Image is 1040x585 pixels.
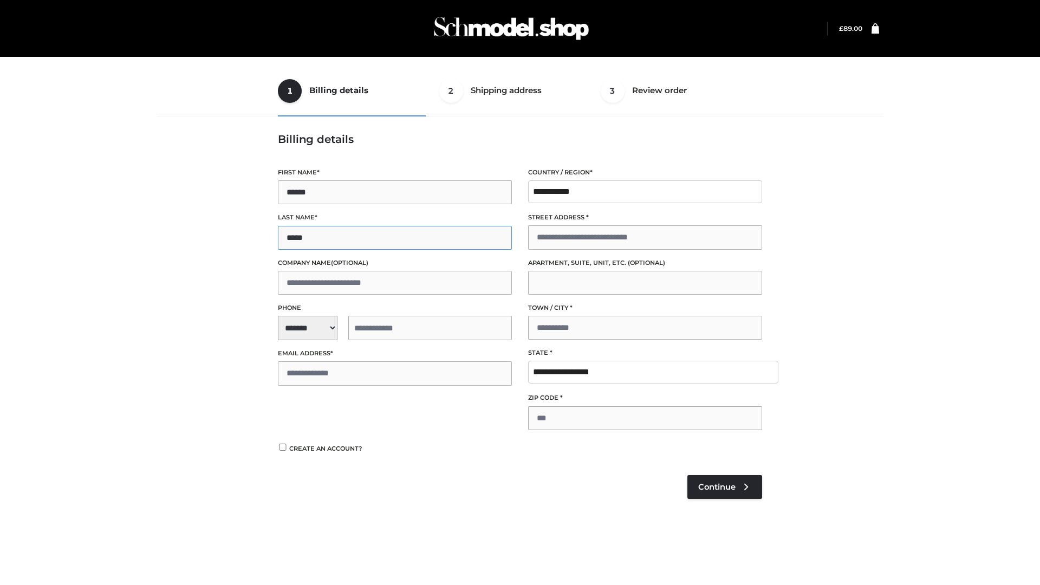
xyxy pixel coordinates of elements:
span: Create an account? [289,445,362,452]
label: Country / Region [528,167,762,178]
label: Last name [278,212,512,223]
span: (optional) [331,259,368,266]
a: £89.00 [839,24,862,32]
img: Schmodel Admin 964 [430,7,593,50]
bdi: 89.00 [839,24,862,32]
label: Town / City [528,303,762,313]
span: Continue [698,482,736,492]
label: Email address [278,348,512,359]
label: Street address [528,212,762,223]
span: (optional) [628,259,665,266]
label: Phone [278,303,512,313]
input: Create an account? [278,444,288,451]
label: First name [278,167,512,178]
span: £ [839,24,843,32]
h3: Billing details [278,133,762,146]
label: Apartment, suite, unit, etc. [528,258,762,268]
label: Company name [278,258,512,268]
label: State [528,348,762,358]
label: ZIP Code [528,393,762,403]
a: Continue [687,475,762,499]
